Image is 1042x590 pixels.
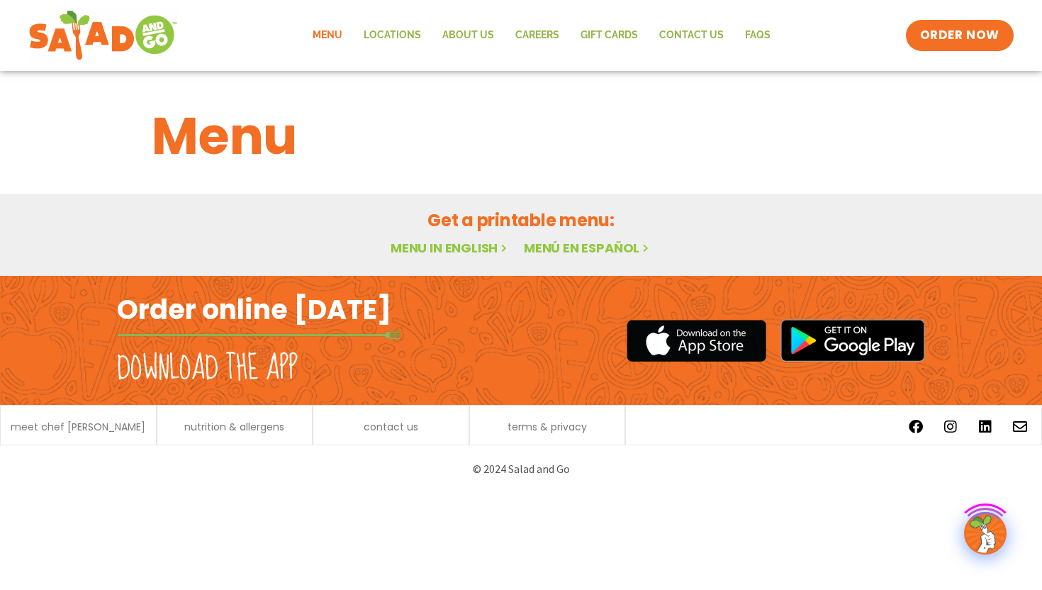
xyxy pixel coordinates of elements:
[906,20,1014,51] a: ORDER NOW
[734,19,781,52] a: FAQs
[649,19,734,52] a: Contact Us
[152,98,890,174] h1: Menu
[570,19,649,52] a: GIFT CARDS
[117,349,298,389] h2: Download the app
[364,422,418,432] a: contact us
[920,27,999,44] span: ORDER NOW
[11,422,145,432] a: meet chef [PERSON_NAME]
[152,208,890,233] h2: Get a printable menu:
[302,19,781,52] nav: Menu
[505,19,570,52] a: Careers
[627,318,766,364] img: appstore
[432,19,505,52] a: About Us
[117,292,391,327] h2: Order online [DATE]
[524,239,651,257] a: Menú en español
[28,7,178,64] img: new-SAG-logo-768×292
[508,422,587,432] a: terms & privacy
[117,331,400,339] img: fork
[780,319,925,362] img: google_play
[302,19,353,52] a: Menu
[353,19,432,52] a: Locations
[184,422,284,432] a: nutrition & allergens
[391,239,510,257] a: Menu in English
[124,460,918,479] p: © 2024 Salad and Go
